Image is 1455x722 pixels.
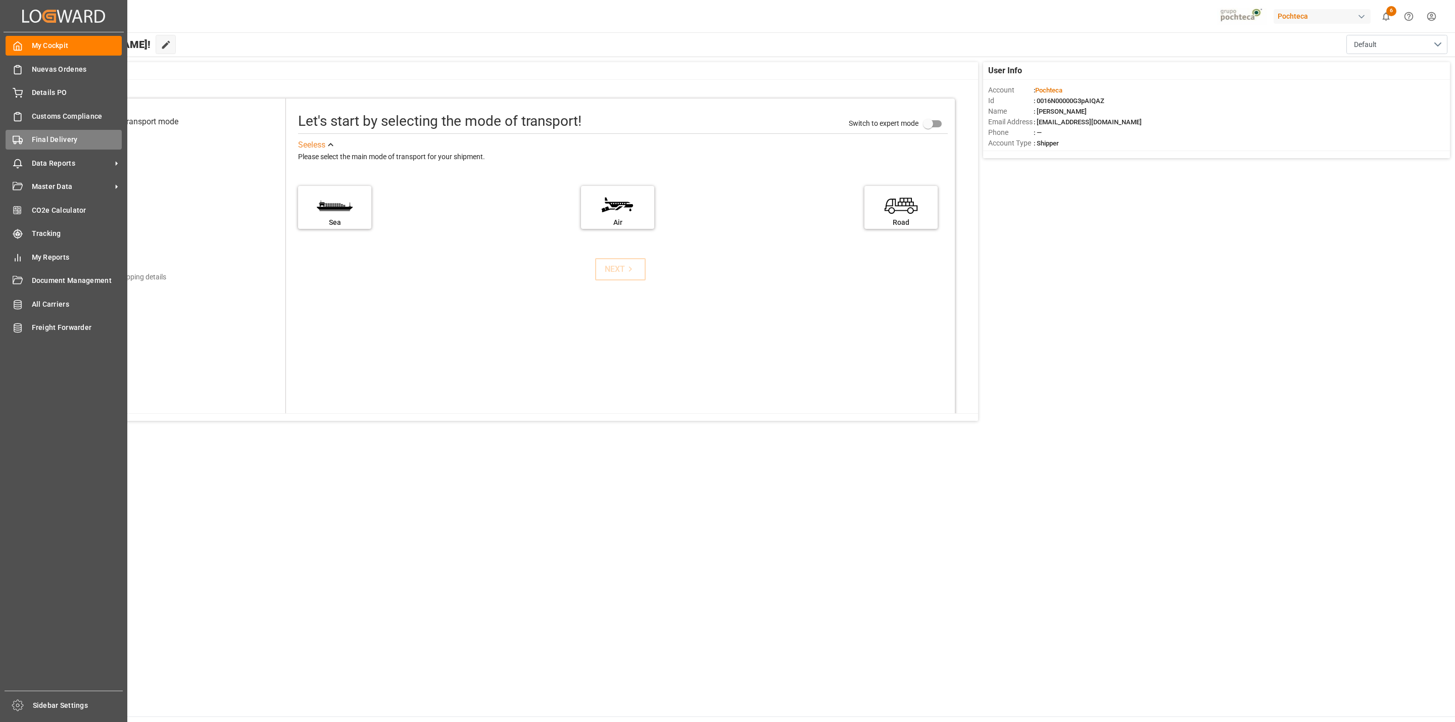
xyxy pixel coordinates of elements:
span: Data Reports [32,158,112,169]
a: Nuevas Ordenes [6,59,122,79]
span: Nuevas Ordenes [32,64,122,75]
span: My Reports [32,252,122,263]
div: Air [586,217,649,228]
a: CO2e Calculator [6,200,122,220]
a: My Reports [6,247,122,267]
div: See less [298,139,325,151]
span: Email Address [988,117,1034,127]
span: Account [988,85,1034,95]
span: Id [988,95,1034,106]
button: show 6 new notifications [1375,5,1397,28]
div: Pochteca [1274,9,1371,24]
div: Sea [303,217,366,228]
div: Please select the main mode of transport for your shipment. [298,151,948,163]
span: Freight Forwarder [32,322,122,333]
span: Tracking [32,228,122,239]
span: User Info [988,65,1022,77]
a: Customs Compliance [6,106,122,126]
span: Phone [988,127,1034,138]
span: All Carriers [32,299,122,310]
span: Master Data [32,181,112,192]
div: Let's start by selecting the mode of transport! [298,111,581,132]
span: Final Delivery [32,134,122,145]
span: CO2e Calculator [32,205,122,216]
a: Final Delivery [6,130,122,150]
div: Add shipping details [103,272,166,282]
div: NEXT [605,263,636,275]
span: Customs Compliance [32,111,122,122]
a: Details PO [6,83,122,103]
span: : — [1034,129,1042,136]
a: Tracking [6,224,122,244]
span: Switch to expert mode [849,119,918,127]
span: My Cockpit [32,40,122,51]
span: : 0016N00000G3pAIQAZ [1034,97,1104,105]
span: Account Type [988,138,1034,149]
span: : Shipper [1034,139,1059,147]
span: 6 [1386,6,1396,16]
span: Pochteca [1035,86,1062,94]
a: My Cockpit [6,36,122,56]
div: Select transport mode [100,116,178,128]
span: : [EMAIL_ADDRESS][DOMAIN_NAME] [1034,118,1142,126]
a: Document Management [6,271,122,291]
span: : [PERSON_NAME] [1034,108,1087,115]
a: All Carriers [6,294,122,314]
span: : [1034,86,1062,94]
button: Help Center [1397,5,1420,28]
span: Name [988,106,1034,117]
button: Pochteca [1274,7,1375,26]
div: Road [869,217,933,228]
span: Sidebar Settings [33,700,123,711]
span: Document Management [32,275,122,286]
button: NEXT [595,258,646,280]
button: open menu [1346,35,1447,54]
a: Freight Forwarder [6,318,122,338]
img: pochtecaImg.jpg_1689854062.jpg [1217,8,1267,25]
span: Default [1354,39,1377,50]
span: Details PO [32,87,122,98]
